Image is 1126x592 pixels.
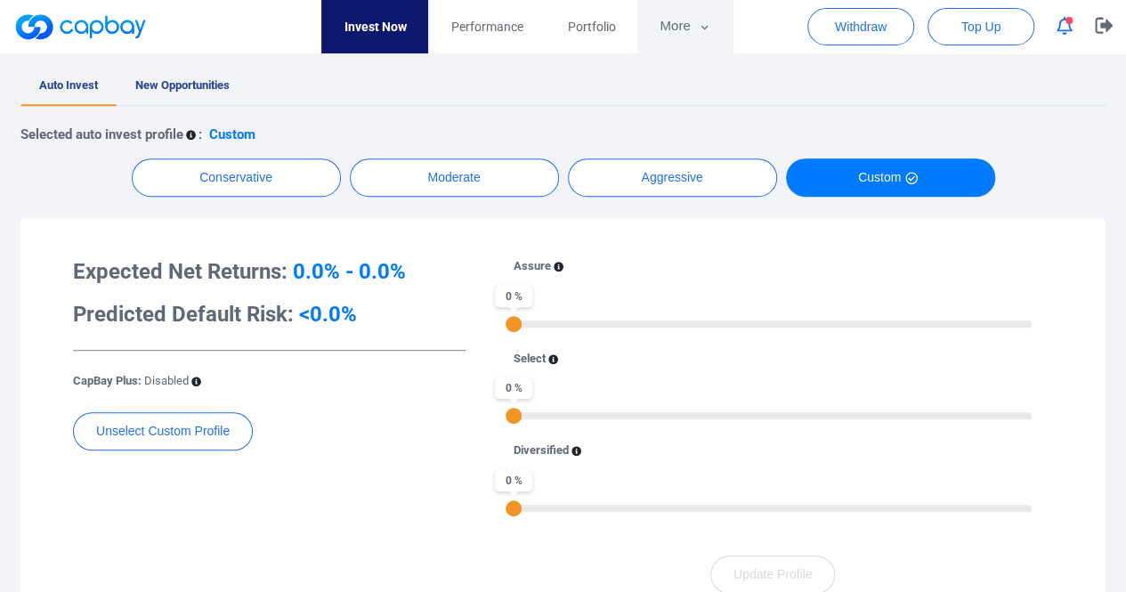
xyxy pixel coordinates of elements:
[567,17,615,36] span: Portfolio
[293,259,406,284] span: 0.0% - 0.0%
[495,285,532,307] span: 0 %
[132,158,341,197] button: Conservative
[20,124,183,145] p: Selected auto invest profile
[209,124,255,145] p: Custom
[786,158,995,197] button: Custom
[495,377,532,399] span: 0 %
[495,469,532,491] span: 0 %
[144,374,189,387] span: Disabled
[350,158,559,197] button: Moderate
[514,350,546,369] p: Select
[39,78,98,92] span: Auto Invest
[73,412,253,450] button: Unselect Custom Profile
[73,372,189,391] p: CapBay Plus:
[73,257,466,286] h3: Expected Net Returns:
[928,8,1034,45] button: Top Up
[73,300,466,328] h3: Predicted Default Risk:
[568,158,777,197] button: Aggressive
[299,302,357,327] span: <0.0%
[514,442,569,460] p: Diversified
[198,124,202,145] p: :
[514,257,551,276] p: Assure
[450,17,522,36] span: Performance
[135,78,230,92] span: New Opportunities
[807,8,914,45] button: Withdraw
[961,18,1000,36] span: Top Up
